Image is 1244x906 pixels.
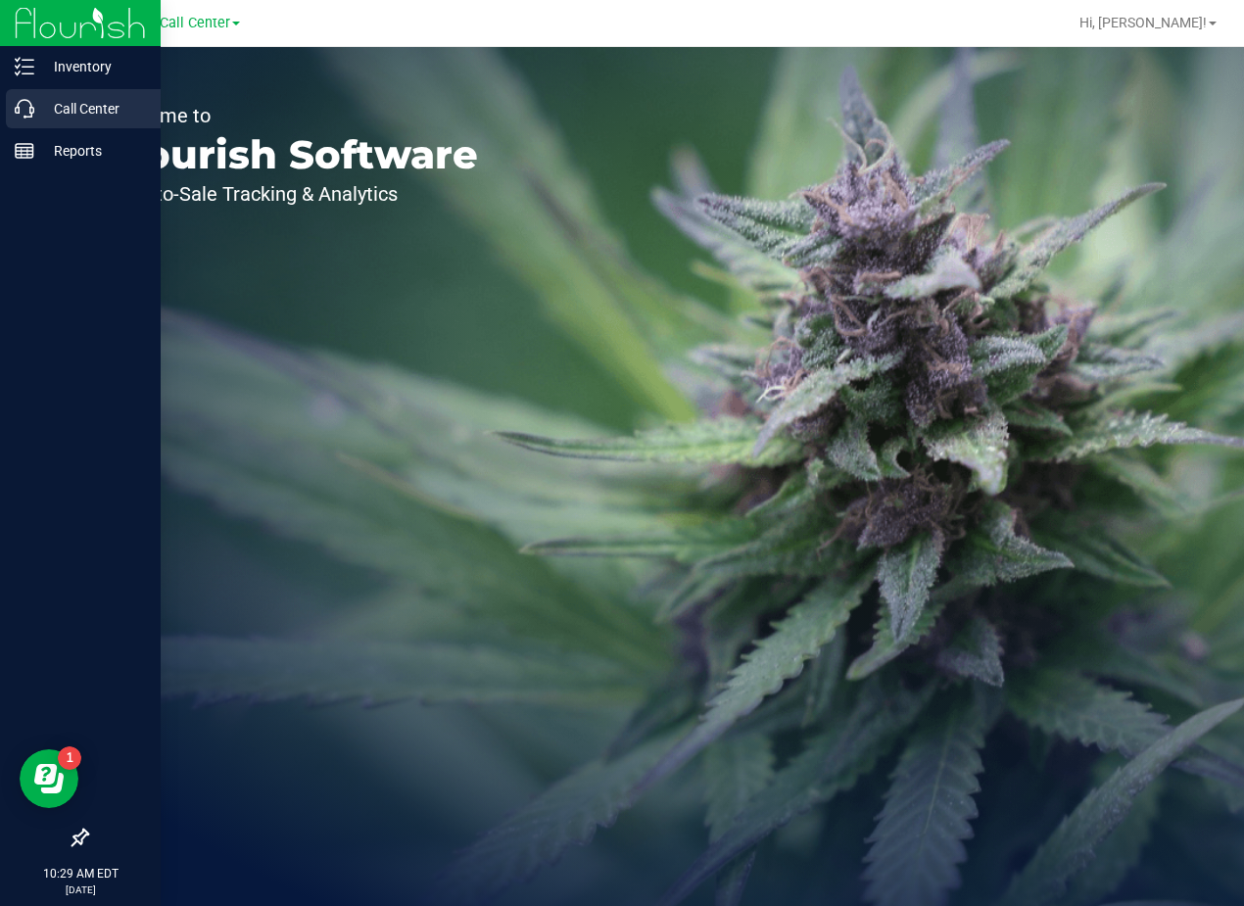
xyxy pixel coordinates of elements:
[9,882,152,897] p: [DATE]
[20,749,78,808] iframe: Resource center
[106,135,478,174] p: Flourish Software
[34,139,152,163] p: Reports
[106,184,478,204] p: Seed-to-Sale Tracking & Analytics
[160,15,230,31] span: Call Center
[15,57,34,76] inline-svg: Inventory
[58,746,81,770] iframe: Resource center unread badge
[9,865,152,882] p: 10:29 AM EDT
[15,99,34,119] inline-svg: Call Center
[34,97,152,120] p: Call Center
[34,55,152,78] p: Inventory
[106,106,478,125] p: Welcome to
[15,141,34,161] inline-svg: Reports
[1079,15,1207,30] span: Hi, [PERSON_NAME]!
